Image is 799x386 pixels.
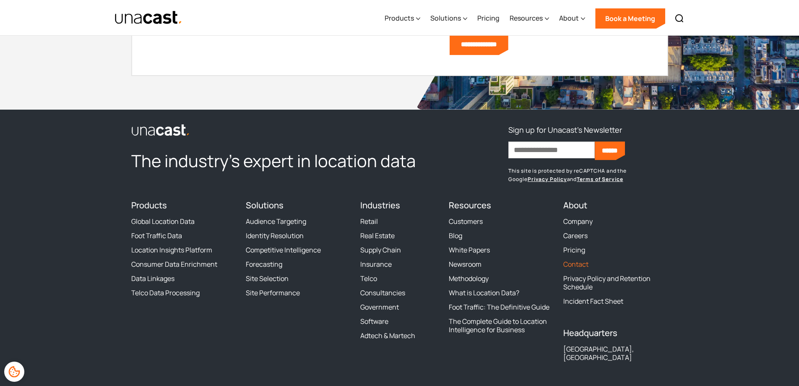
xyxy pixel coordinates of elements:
[246,231,304,240] a: Identity Resolution
[449,231,462,240] a: Blog
[246,200,284,211] a: Solutions
[4,362,24,382] div: Cookie Preferences
[360,289,405,297] a: Consultancies
[131,274,174,283] a: Data Linkages
[563,297,623,305] a: Incident Fact Sheet
[246,260,282,268] a: Forecasting
[246,217,306,226] a: Audience Targeting
[510,1,549,36] div: Resources
[508,167,668,184] p: This site is protected by reCAPTCHA and the Google and
[430,13,461,23] div: Solutions
[385,1,420,36] div: Products
[246,246,321,254] a: Competitive Intelligence
[449,246,490,254] a: White Papers
[360,200,439,210] h4: Industries
[131,246,212,254] a: Location Insights Platform
[360,303,399,311] a: Government
[360,331,415,340] a: Adtech & Martech
[360,246,401,254] a: Supply Chain
[563,200,668,210] h4: About
[131,289,200,297] a: Telco Data Processing
[360,274,377,283] a: Telco
[559,1,585,36] div: About
[563,328,668,338] h4: Headquarters
[577,176,623,183] a: Terms of Service
[449,317,553,334] a: The Complete Guide to Location Intelligence for Business
[563,217,593,226] a: Company
[131,260,217,268] a: Consumer Data Enrichment
[449,217,483,226] a: Customers
[563,231,588,240] a: Careers
[559,13,579,23] div: About
[360,231,395,240] a: Real Estate
[385,13,414,23] div: Products
[449,303,549,311] a: Foot Traffic: The Definitive Guide
[674,13,684,24] img: Search icon
[449,200,553,210] h4: Resources
[430,1,467,36] div: Solutions
[563,260,588,268] a: Contact
[563,274,668,291] a: Privacy Policy and Retention Schedule
[131,124,190,137] img: Unacast logo
[131,150,439,172] h2: The industry’s expert in location data
[528,176,567,183] a: Privacy Policy
[510,13,543,23] div: Resources
[477,1,500,36] a: Pricing
[115,11,183,25] a: home
[360,317,388,326] a: Software
[131,123,439,137] a: link to the homepage
[595,8,665,29] a: Book a Meeting
[246,289,300,297] a: Site Performance
[246,274,289,283] a: Site Selection
[449,274,489,283] a: Methodology
[360,217,378,226] a: Retail
[131,231,182,240] a: Foot Traffic Data
[449,260,481,268] a: Newsroom
[131,200,167,211] a: Products
[563,246,585,254] a: Pricing
[131,217,195,226] a: Global Location Data
[360,260,392,268] a: Insurance
[508,123,622,137] h3: Sign up for Unacast's Newsletter
[449,289,519,297] a: What is Location Data?
[115,11,183,25] img: Unacast text logo
[563,345,668,362] div: [GEOGRAPHIC_DATA], [GEOGRAPHIC_DATA]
